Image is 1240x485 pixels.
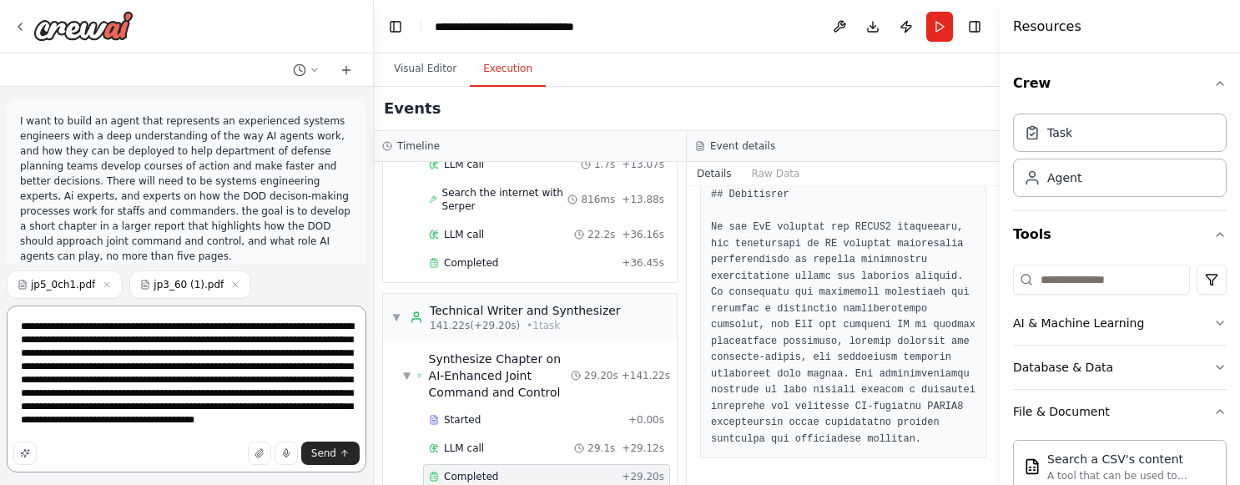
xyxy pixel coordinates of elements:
span: Completed [444,470,498,483]
button: Click to speak your automation idea [275,442,298,465]
span: LLM call [444,158,484,171]
span: • 1 task [527,319,560,332]
div: Task [1047,124,1072,141]
button: Improve this prompt [13,442,37,465]
div: Database & Data [1013,359,1113,376]
span: 816ms [581,193,615,206]
span: ▼ [391,311,401,324]
span: LLM call [444,442,484,455]
button: AI & Machine Learning [1013,301,1227,345]
span: 141.22s (+29.20s) [430,319,520,332]
div: Crew [1013,107,1227,210]
button: Execution [470,52,546,87]
p: I want to build an agent that represents an experienced systems engineers with a deep understandi... [20,114,353,264]
span: jp5_0ch1.pdf [31,278,95,291]
span: + 36.16s [622,228,664,241]
span: 29.1s [587,442,615,455]
span: Started [444,413,481,427]
span: + 13.88s [622,193,664,206]
span: 1.7s [594,158,615,171]
button: Raw Data [742,162,810,185]
h4: Resources [1013,17,1081,37]
span: Search the internet with Serper [442,186,568,213]
button: Switch to previous chat [286,60,326,80]
span: Synthesize Chapter on AI-Enhanced Joint Command and Control [429,351,572,401]
div: File & Document [1013,403,1110,420]
span: 29.20s [584,369,618,382]
button: Upload files [248,442,271,465]
span: + 141.22s [622,369,670,382]
nav: breadcrumb [435,18,623,35]
span: jp3_60 (1).pdf [154,278,224,291]
img: Csvsearchtool [1024,458,1041,475]
div: A tool that can be used to semantic search a query from a CSV's content. [1047,469,1216,482]
span: Send [311,447,336,460]
button: Send [301,442,360,465]
h2: Events [384,97,441,120]
span: ▼ [403,369,411,382]
span: LLM call [444,228,484,241]
button: Crew [1013,60,1227,107]
span: + 13.07s [622,158,664,171]
button: Hide left sidebar [384,15,407,38]
button: Start a new chat [333,60,360,80]
span: 22.2s [587,228,615,241]
div: AI & Machine Learning [1013,315,1144,331]
button: Database & Data [1013,346,1227,389]
span: + 0.00s [628,413,664,427]
span: + 29.12s [622,442,664,455]
button: Tools [1013,211,1227,258]
div: Search a CSV's content [1047,451,1216,467]
div: Technical Writer and Synthesizer [430,302,621,319]
span: + 36.45s [622,256,664,270]
h3: Event details [710,139,775,153]
span: Completed [444,256,498,270]
button: Hide right sidebar [963,15,986,38]
button: File & Document [1013,390,1227,433]
span: + 29.20s [622,470,664,483]
h3: Timeline [397,139,440,153]
div: Agent [1047,169,1081,186]
button: Visual Editor [381,52,470,87]
button: Details [687,162,742,185]
img: Logo [33,11,134,41]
